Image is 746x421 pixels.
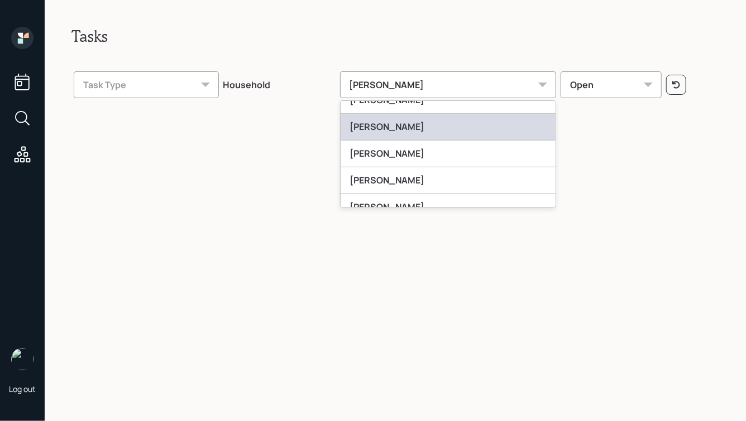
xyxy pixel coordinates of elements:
div: [PERSON_NAME] [341,194,556,221]
div: Log out [9,384,36,394]
div: [PERSON_NAME] [341,114,556,141]
h2: Tasks [71,27,719,46]
img: hunter_neumayer.jpg [11,348,34,370]
th: Household [221,64,338,103]
div: Task Type [74,71,219,98]
div: [PERSON_NAME] [341,141,556,167]
div: [PERSON_NAME] [341,167,556,194]
div: [PERSON_NAME] [340,71,557,98]
div: Open [561,71,662,98]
